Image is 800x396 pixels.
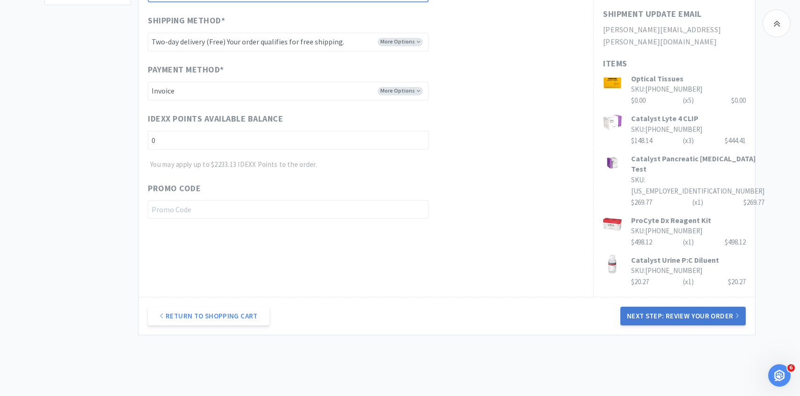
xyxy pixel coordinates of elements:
[725,237,746,248] div: $498.12
[683,276,694,288] div: (x 1 )
[631,95,746,106] div: $0.00
[603,24,746,48] h2: [PERSON_NAME][EMAIL_ADDRESS][PERSON_NAME][DOMAIN_NAME]
[631,113,746,123] h3: Catalyst Lyte 4 CLIP
[683,135,694,146] div: (x 3 )
[603,7,702,21] h1: Shipment Update Email
[631,85,702,94] span: SKU: [PHONE_NUMBER]
[148,182,201,195] span: Promo Code
[631,276,746,288] div: $20.27
[603,215,622,234] img: 7c67e4ec78e34578b52f5421858192f4_174946.png
[631,197,764,208] div: $269.77
[683,95,694,106] div: (x 5 )
[743,197,764,208] div: $269.77
[148,200,429,219] input: Promo Code
[683,237,694,248] div: (x 1 )
[603,113,622,132] img: 913511550ccb4a17b8adc2fdb56e89a3_175549.png
[787,364,795,372] span: 6
[725,135,746,146] div: $444.41
[631,266,702,275] span: SKU: [PHONE_NUMBER]
[692,197,703,208] div: (x 1 )
[603,153,622,172] img: 483bac7965e64df1b8a05887fb6e52e5_742078.jpeg
[148,307,269,325] a: Return to Shopping Cart
[148,14,225,28] span: Shipping Method *
[768,364,791,387] iframe: Intercom live chat
[148,131,429,150] input: IDEXX Points
[631,226,702,235] span: SKU: [PHONE_NUMBER]
[603,57,746,71] h1: Items
[631,73,746,84] h3: Optical Tissues
[620,307,746,325] button: Next Step: Review Your Order
[731,95,746,106] div: $0.00
[631,135,746,146] div: $148.14
[603,255,622,274] img: d2d144344178497ba415fdc0999d0335_175558.png
[631,237,746,248] div: $498.12
[603,73,622,92] img: c0b08255eb06478aa3d2f688ecc636c9_475184.png
[728,276,746,288] div: $20.27
[148,63,224,77] span: Payment Method *
[631,125,702,134] span: SKU: [PHONE_NUMBER]
[631,153,764,174] h3: Catalyst Pancreatic [MEDICAL_DATA] Test
[631,255,746,265] h3: Catalyst Urine P:C Diluent
[631,175,764,195] span: SKU: [US_EMPLOYER_IDENTIFICATION_NUMBER]
[148,112,283,126] span: IDEXX Points available balance
[631,215,746,225] h3: ProCyte Dx Reagent Kit
[150,159,429,170] p: You may apply up to $2233.13 IDEXX Points to the order.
